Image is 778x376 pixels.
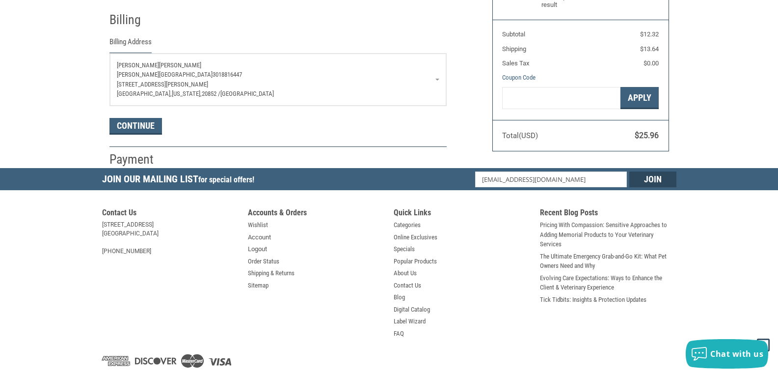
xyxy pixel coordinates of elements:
a: Specials [394,244,415,254]
a: Account [248,232,271,242]
span: $12.32 [640,30,659,38]
span: $0.00 [644,59,659,67]
h5: Join Our Mailing List [102,168,259,193]
span: [PERSON_NAME] [117,61,159,69]
span: Sales Tax [502,59,529,67]
span: Total (USD) [502,131,538,140]
input: Email [475,172,627,187]
address: [STREET_ADDRESS] [GEOGRAPHIC_DATA] [PHONE_NUMBER] [102,220,239,256]
h5: Quick Links [394,208,530,220]
a: Order Status [248,257,279,266]
a: Contact Us [394,281,421,290]
span: [STREET_ADDRESS][PERSON_NAME] [117,81,208,88]
a: Categories [394,220,421,230]
span: [US_STATE], [172,90,202,97]
a: Sitemap [248,281,268,290]
h5: Recent Blog Posts [540,208,676,220]
span: $13.64 [640,45,659,53]
span: [GEOGRAPHIC_DATA], [117,90,172,97]
a: Blog [394,292,405,302]
a: Tick Tidbits: Insights & Protection Updates [540,295,646,305]
a: FAQ [394,329,404,339]
span: Subtotal [502,30,525,38]
a: Pricing With Compassion: Sensitive Approaches to Adding Memorial Products to Your Veterinary Serv... [540,220,676,249]
span: 20852 / [202,90,220,97]
span: Chat with us [710,348,763,359]
span: Shipping [502,45,526,53]
span: for special offers! [198,175,254,184]
a: Label Wizard [394,317,426,326]
a: Logout [248,244,267,254]
a: Enter or select a different address [110,54,446,106]
a: Wishlist [248,220,268,230]
a: Popular Products [394,257,437,266]
span: [PERSON_NAME][GEOGRAPHIC_DATA] [117,71,213,78]
input: Join [629,172,676,187]
input: Gift Certificate or Coupon Code [502,87,620,109]
a: Online Exclusives [394,232,437,242]
button: Continue [109,118,162,135]
a: Shipping & Returns [248,268,295,278]
h5: Accounts & Orders [248,208,384,220]
button: Chat with us [686,339,768,369]
a: The Ultimate Emergency Grab-and-Go Kit: What Pet Owners Need and Why [540,252,676,271]
span: [PERSON_NAME] [159,61,201,69]
a: Coupon Code [502,74,536,81]
h2: Payment [109,151,167,168]
h2: Billing [109,12,167,28]
button: Apply [620,87,659,109]
h5: Contact Us [102,208,239,220]
span: [GEOGRAPHIC_DATA] [220,90,274,97]
span: 3018816447 [213,71,242,78]
a: Evolving Care Expectations: Ways to Enhance the Client & Veterinary Experience [540,273,676,292]
a: About Us [394,268,417,278]
span: $25.96 [635,131,659,140]
legend: Billing Address [109,36,152,53]
a: Digital Catalog [394,305,430,315]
